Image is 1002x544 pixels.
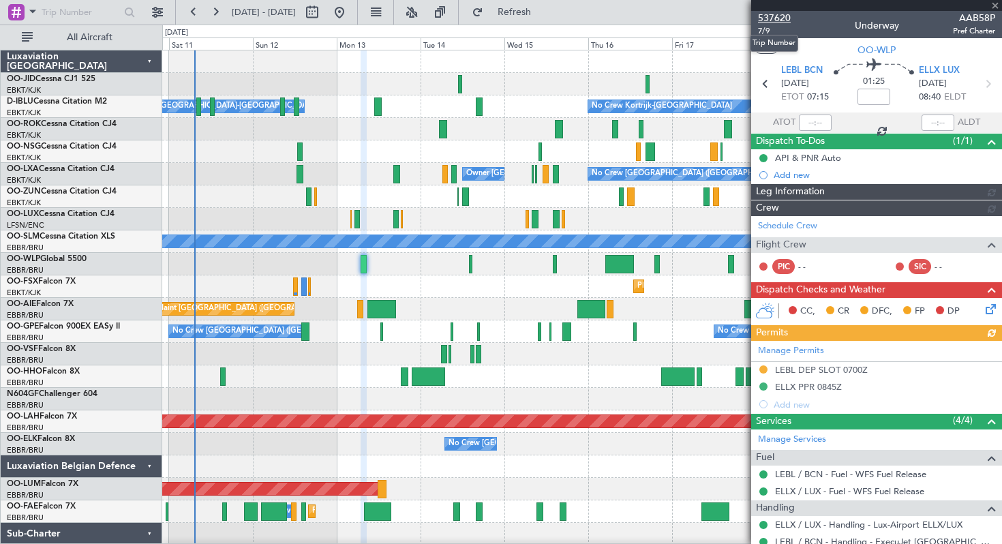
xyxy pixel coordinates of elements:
div: Fri 17 [672,37,756,50]
div: No Crew [GEOGRAPHIC_DATA] ([GEOGRAPHIC_DATA] National) [592,164,820,184]
a: EBBR/BRU [7,265,44,275]
a: ELLX / LUX - Fuel - WFS Fuel Release [775,485,924,497]
span: OO-LUM [7,480,41,488]
span: DFC, [872,305,892,318]
span: (4/4) [953,413,973,427]
a: N604GFChallenger 604 [7,390,97,398]
a: OO-GPEFalcon 900EX EASy II [7,322,120,331]
div: Mon 13 [337,37,421,50]
div: API & PNR Auto [775,152,841,164]
span: [DATE] [781,77,809,91]
a: EBBR/BRU [7,310,44,320]
a: OO-ROKCessna Citation CJ4 [7,120,117,128]
span: OO-WLP [7,255,40,263]
div: Thu 16 [588,37,672,50]
span: ELLX LUX [919,64,960,78]
span: 08:40 [919,91,941,104]
span: Services [756,414,791,429]
span: N604GF [7,390,39,398]
span: Fuel [756,450,774,466]
span: 07:15 [807,91,829,104]
span: OO-HHO [7,367,42,376]
div: No Crew [GEOGRAPHIC_DATA] ([GEOGRAPHIC_DATA] National) [172,321,401,342]
span: (1/1) [953,134,973,148]
span: [DATE] [919,77,947,91]
span: ETOT [781,91,804,104]
button: Refresh [466,1,547,23]
a: EBKT/KJK [7,130,41,140]
a: EBKT/KJK [7,288,41,298]
span: OO-WLP [857,43,896,57]
input: Trip Number [42,2,120,22]
span: Dispatch To-Dos [756,134,825,149]
a: EBKT/KJK [7,198,41,208]
a: Manage Services [758,433,826,447]
a: EBKT/KJK [7,85,41,95]
a: OO-LUMFalcon 7X [7,480,78,488]
span: FP [915,305,925,318]
a: EBBR/BRU [7,423,44,433]
span: 537620 [758,11,791,25]
div: Trip Number [750,35,798,52]
a: OO-AIEFalcon 7X [7,300,74,308]
div: [DATE] [165,27,188,39]
a: EBKT/KJK [7,153,41,163]
a: EBBR/BRU [7,243,44,253]
div: No Crew Kortrijk-[GEOGRAPHIC_DATA] [592,96,732,117]
a: OO-WLPGlobal 5500 [7,255,87,263]
a: OO-FSXFalcon 7X [7,277,76,286]
span: OO-JID [7,75,35,83]
span: Handling [756,500,795,516]
div: Planned Maint Melsbroek Air Base [312,501,431,522]
span: OO-LUX [7,210,39,218]
span: Pref Charter [953,25,995,37]
span: ALDT [958,116,980,130]
div: Owner [GEOGRAPHIC_DATA]-[GEOGRAPHIC_DATA] [134,96,318,117]
span: OO-FAE [7,502,38,511]
a: OO-ELKFalcon 8X [7,435,75,443]
div: Owner [GEOGRAPHIC_DATA]-[GEOGRAPHIC_DATA] [466,164,650,184]
a: OO-SLMCessna Citation XLS [7,232,115,241]
span: OO-ROK [7,120,41,128]
a: EBBR/BRU [7,333,44,343]
div: Sun 12 [253,37,337,50]
span: OO-GPE [7,322,39,331]
span: OO-LAH [7,412,40,421]
a: LEBL / BCN - Fuel - WFS Fuel Release [775,468,926,480]
a: EBBR/BRU [7,378,44,388]
a: OO-LUXCessna Citation CJ4 [7,210,115,218]
a: EBBR/BRU [7,445,44,455]
a: OO-VSFFalcon 8X [7,345,76,353]
div: Planned Maint Kortrijk-[GEOGRAPHIC_DATA] [637,276,796,297]
span: ATOT [773,116,795,130]
span: CR [838,305,849,318]
span: OO-AIE [7,300,36,308]
a: OO-LXACessna Citation CJ4 [7,165,115,173]
span: All Aircraft [35,33,144,42]
span: LEBL BCN [781,64,823,78]
a: OO-FAEFalcon 7X [7,502,76,511]
div: Sat 11 [169,37,253,50]
span: OO-LXA [7,165,39,173]
span: OO-VSF [7,345,38,353]
a: EBBR/BRU [7,513,44,523]
div: No Crew [GEOGRAPHIC_DATA] ([GEOGRAPHIC_DATA] National) [449,434,677,454]
span: [DATE] - [DATE] [232,6,296,18]
a: EBBR/BRU [7,400,44,410]
a: D-IBLUCessna Citation M2 [7,97,107,106]
span: OO-NSG [7,142,41,151]
div: Wed 15 [504,37,588,50]
a: EBKT/KJK [7,175,41,185]
a: OO-ZUNCessna Citation CJ4 [7,187,117,196]
button: All Aircraft [15,27,148,48]
a: OO-NSGCessna Citation CJ4 [7,142,117,151]
a: EBBR/BRU [7,355,44,365]
div: Underway [855,18,899,33]
span: OO-FSX [7,277,38,286]
span: OO-ZUN [7,187,41,196]
span: OO-ELK [7,435,37,443]
a: ELLX / LUX - Handling - Lux-Airport ELLX/LUX [775,519,962,530]
span: AAB58P [953,11,995,25]
a: EBBR/BRU [7,490,44,500]
a: OO-JIDCessna CJ1 525 [7,75,95,83]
